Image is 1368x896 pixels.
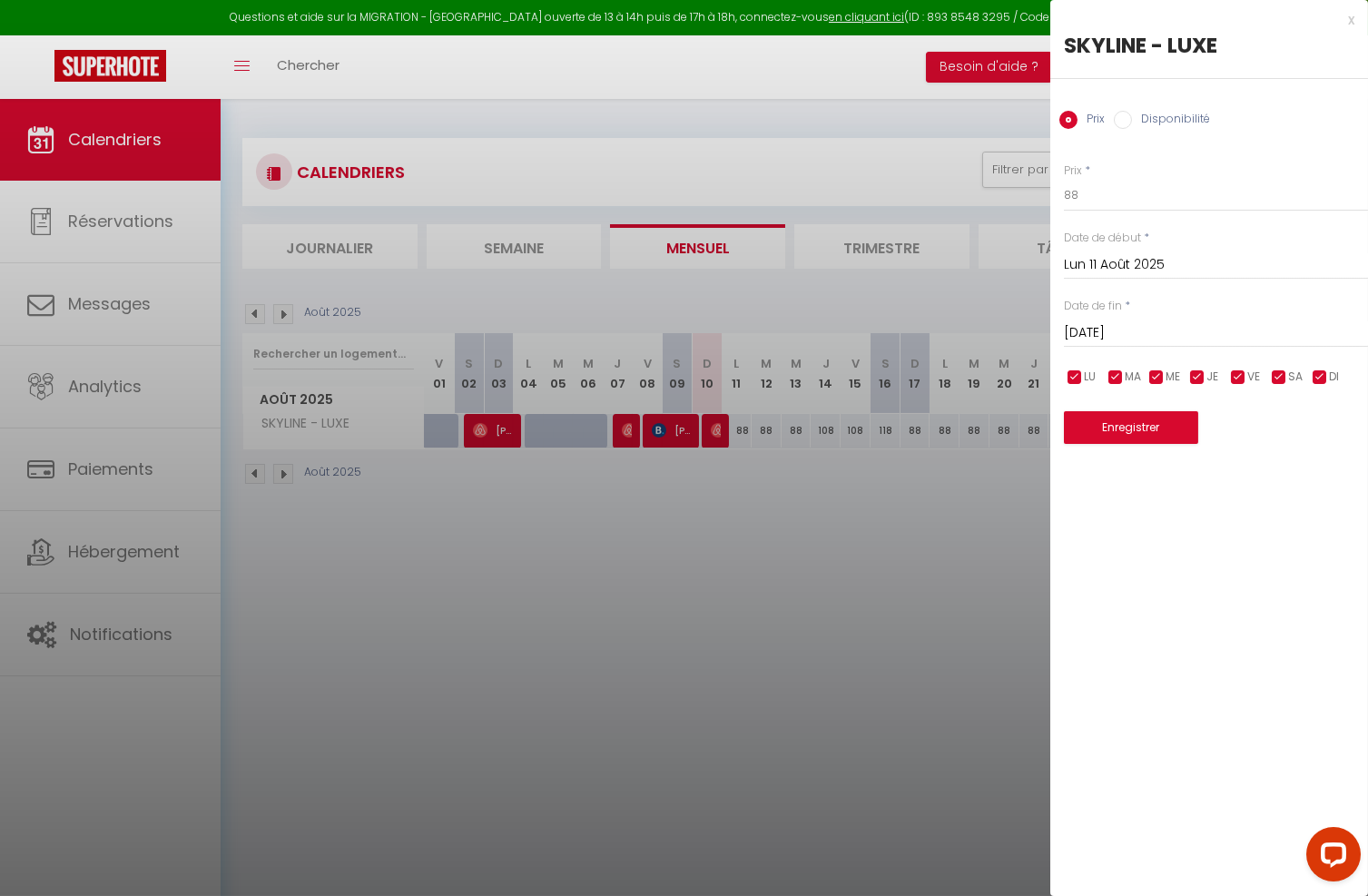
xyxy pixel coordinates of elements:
[1050,9,1354,31] div: x
[1288,369,1303,386] span: SA
[1064,230,1141,247] label: Date de début
[1064,162,1082,180] label: Prix
[1329,369,1339,386] span: DI
[1064,411,1198,444] button: Enregistrer
[1064,31,1354,60] div: SKYLINE - LUXE
[1247,369,1260,386] span: VE
[1166,369,1180,386] span: ME
[1084,369,1096,386] span: LU
[1064,298,1122,315] label: Date de fin
[1125,369,1141,386] span: MA
[1292,820,1368,896] iframe: LiveChat chat widget
[1078,111,1105,131] label: Prix
[1206,369,1218,386] span: JE
[1132,111,1210,131] label: Disponibilité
